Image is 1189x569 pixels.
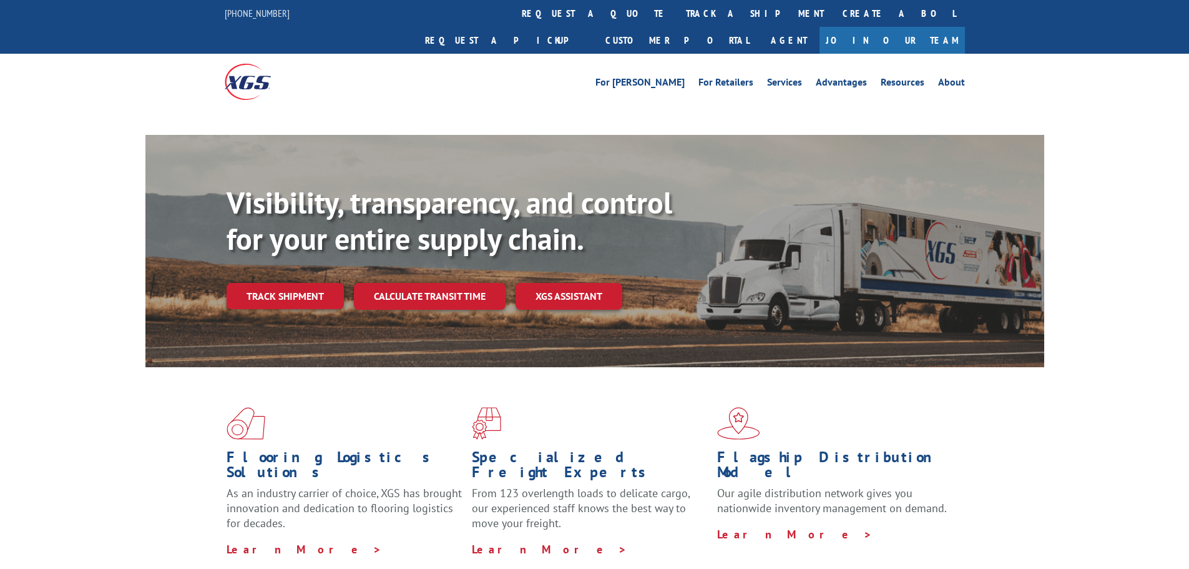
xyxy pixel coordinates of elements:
[881,77,924,91] a: Resources
[472,542,627,557] a: Learn More >
[767,77,802,91] a: Services
[595,77,685,91] a: For [PERSON_NAME]
[938,77,965,91] a: About
[416,27,596,54] a: Request a pickup
[758,27,820,54] a: Agent
[698,77,753,91] a: For Retailers
[227,450,462,486] h1: Flooring Logistics Solutions
[227,183,672,258] b: Visibility, transparency, and control for your entire supply chain.
[227,486,462,530] span: As an industry carrier of choice, XGS has brought innovation and dedication to flooring logistics...
[816,77,867,91] a: Advantages
[717,527,873,542] a: Learn More >
[227,407,265,440] img: xgs-icon-total-supply-chain-intelligence-red
[516,283,622,310] a: XGS ASSISTANT
[227,283,344,309] a: Track shipment
[354,283,506,310] a: Calculate transit time
[820,27,965,54] a: Join Our Team
[472,450,708,486] h1: Specialized Freight Experts
[472,486,708,542] p: From 123 overlength loads to delicate cargo, our experienced staff knows the best way to move you...
[717,486,947,515] span: Our agile distribution network gives you nationwide inventory management on demand.
[717,450,953,486] h1: Flagship Distribution Model
[717,407,760,440] img: xgs-icon-flagship-distribution-model-red
[227,542,382,557] a: Learn More >
[472,407,501,440] img: xgs-icon-focused-on-flooring-red
[596,27,758,54] a: Customer Portal
[225,7,290,19] a: [PHONE_NUMBER]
